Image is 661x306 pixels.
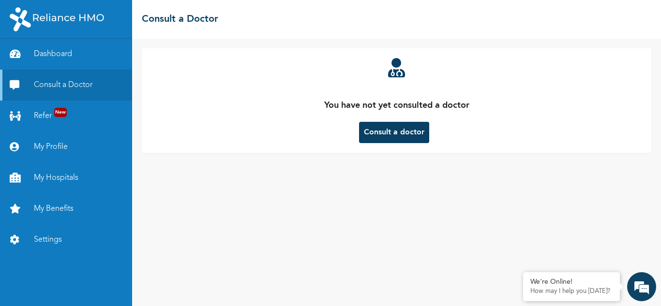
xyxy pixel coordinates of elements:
[530,288,613,295] p: How may I help you today?
[50,54,163,67] div: Chat with us now
[95,256,185,286] div: FAQs
[10,7,104,31] img: RelianceHMO's Logo
[5,273,95,279] span: Conversation
[5,222,184,256] textarea: Type your message and hit 'Enter'
[159,5,182,28] div: Minimize live chat window
[54,108,67,117] span: New
[359,122,429,143] button: Consult a doctor
[142,12,218,27] h2: Consult a Doctor
[324,99,469,112] p: You have not yet consulted a doctor
[56,101,134,198] span: We're online!
[18,48,39,73] img: d_794563401_company_1708531726252_794563401
[530,278,613,286] div: We're Online!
